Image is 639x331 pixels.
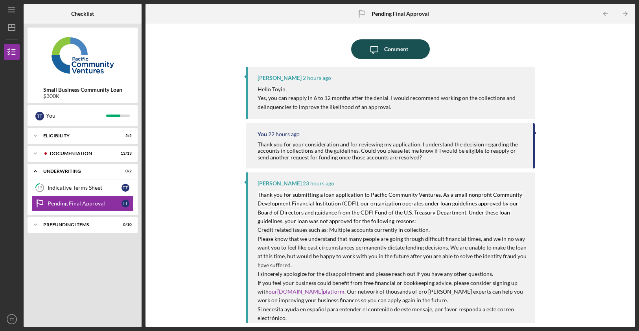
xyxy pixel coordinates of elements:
[48,185,122,191] div: Indicative Terms Sheet
[384,39,408,59] div: Comment
[71,11,94,17] b: Checklist
[303,75,331,81] time: 2025-08-20 21:15
[46,109,106,122] div: You
[43,133,112,138] div: Eligibility
[258,85,527,94] p: Hello Toyin,
[50,151,112,156] div: Documentation
[258,305,527,323] p: Si necesita ayuda en español para entender el contenido de este mensaje, por favor responda a est...
[118,169,132,174] div: 0 / 2
[258,270,527,278] p: I sincerely apologize for the disappointment and please reach out if you have any other questions.
[118,151,132,156] div: 13 / 13
[118,222,132,227] div: 0 / 10
[43,93,122,99] div: $300K
[37,185,42,190] tspan: 17
[258,226,527,234] p: Credit related issues such as: Multiple accounts currently in collection.
[303,180,334,187] time: 2025-08-19 23:51
[258,141,525,160] div: Thank you for your consideration and for reviewing my application. I understand the decision rega...
[323,288,344,295] a: platform
[372,11,429,17] b: Pending Final Approval
[351,39,430,59] button: Comment
[31,196,134,211] a: Pending Final ApprovalTT
[118,133,132,138] div: 5 / 5
[28,31,138,79] img: Product logo
[277,288,323,295] a: [DOMAIN_NAME]
[35,112,44,120] div: T T
[258,94,527,111] p: Yes, you can reapply in 6 to 12 months after the denial. I would recommend working on the collect...
[258,191,523,224] mark: Thank you for submitting a loan application to Pacific Community Ventures. As a small nonprofit C...
[48,200,122,207] div: Pending Final Approval
[258,75,302,81] div: [PERSON_NAME]
[9,317,14,322] text: TT
[269,288,277,295] a: our
[258,235,527,270] p: Please know that we understand that many people are going through difficult financial times, and ...
[43,169,112,174] div: Underwriting
[258,180,302,187] div: [PERSON_NAME]
[268,131,300,137] time: 2025-08-20 01:12
[31,180,134,196] a: 17Indicative Terms SheetTT
[122,184,129,192] div: T T
[43,87,122,93] b: Small Business Community Loan
[258,131,267,137] div: You
[122,200,129,207] div: T T
[4,311,20,327] button: TT
[258,279,527,305] p: If you feel your business could benefit from free financial or bookkeeping advice, please conside...
[43,222,112,227] div: Prefunding Items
